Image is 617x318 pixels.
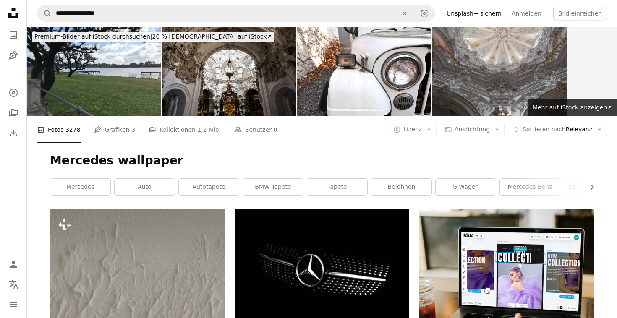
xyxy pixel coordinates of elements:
[179,179,239,195] a: Autotapete
[442,7,507,20] a: Unsplash+ sichern
[440,123,505,136] button: Ausrichtung
[403,126,422,133] span: Lizenz
[234,116,277,143] a: Benutzer 0
[37,5,435,22] form: Finden Sie Bildmaterial auf der ganzen Webseite
[414,5,434,21] button: Visuelle Suche
[162,27,296,116] img: Architektur in Andalusien
[507,7,546,20] a: Anmelden
[243,179,303,195] a: BMW Tapete
[235,263,409,271] a: Schwarz-weißes Mercedes Benz Logo
[5,84,22,101] a: Entdecken
[27,27,161,116] img: Rio Uruguay von Remeros Mercedes
[149,116,221,143] a: Kollektionen 1,2 Mio.
[307,179,367,195] a: Tapete
[395,5,414,21] button: Löschen
[50,153,594,168] h1: Mercedes wallpaper
[5,256,22,273] a: Anmelden / Registrieren
[5,104,22,121] a: Kollektionen
[508,123,607,136] button: Sortieren nachRelevanz
[131,125,135,134] span: 3
[523,125,592,134] span: Relevanz
[5,125,22,141] a: Bisherige Downloads
[50,179,110,195] a: Mercedes
[533,104,612,111] span: Mehr auf iStock anzeigen ↗
[389,123,437,136] button: Lizenz
[528,99,617,116] a: Mehr auf iStock anzeigen↗
[115,179,175,195] a: Auto
[5,296,22,313] button: Menü
[5,276,22,293] button: Sprache
[27,27,279,47] a: Premium-Bilder auf iStock durchsuchen|20 % [DEMOGRAPHIC_DATA] auf iStock↗
[197,125,220,134] span: 1,2 Mio.
[32,32,274,42] div: 20 % [DEMOGRAPHIC_DATA] auf iStock ↗
[584,179,594,195] button: Liste nach rechts verschieben
[297,27,431,116] img: Selektive Fokuspunkt auf Scheinwerfer Lampe Auto
[5,27,22,44] a: Fotos
[553,7,607,20] button: Bild einreichen
[436,179,496,195] a: G-Wagen
[5,47,22,64] a: Grafiken
[273,125,277,134] span: 0
[37,5,52,21] button: Unsplash suchen
[371,179,431,195] a: belohnen
[34,33,152,40] span: Premium-Bilder auf iStock durchsuchen |
[523,126,566,133] span: Sortieren nach
[432,27,567,116] img: Architektur in Andalusien
[455,126,490,133] span: Ausrichtung
[500,179,560,195] a: Mercedes Benz
[94,116,135,143] a: Grafiken 3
